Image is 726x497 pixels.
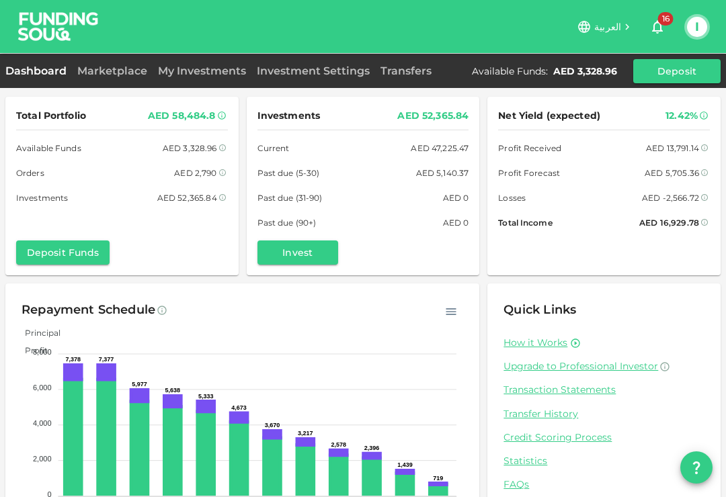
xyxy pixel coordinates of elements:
[553,64,617,78] div: AED 3,328.96
[257,166,320,180] span: Past due (5-30)
[397,107,469,124] div: AED 52,365.84
[33,383,52,392] tspan: 6,000
[503,478,704,491] a: FAQs
[257,107,320,124] span: Investments
[33,348,52,356] tspan: 8,000
[251,64,375,77] a: Investment Settings
[72,64,153,77] a: Marketplace
[665,107,698,124] div: 12.42%
[15,328,61,338] span: Principal
[375,64,437,77] a: Transfers
[174,166,216,180] div: AED 2,790
[22,300,155,321] div: Repayment Schedule
[443,191,469,205] div: AED 0
[257,240,338,265] button: Invest
[503,302,576,317] span: Quick Links
[33,419,52,427] tspan: 4,000
[148,107,216,124] div: AED 58,484.8
[257,141,290,155] span: Current
[644,13,671,40] button: 16
[157,191,217,205] div: AED 52,365.84
[642,191,699,205] div: AED -2,566.72
[16,141,81,155] span: Available Funds
[503,455,704,467] a: Statistics
[33,455,52,463] tspan: 2,000
[658,12,674,26] span: 16
[633,59,721,83] button: Deposit
[503,383,704,396] a: Transaction Statements
[153,64,251,77] a: My Investments
[16,107,86,124] span: Total Portfolio
[503,431,704,444] a: Credit Scoring Process
[680,451,713,484] button: question
[594,21,621,33] span: العربية
[503,408,704,420] a: Transfer History
[646,141,699,155] div: AED 13,791.14
[503,360,704,373] a: Upgrade to Professional Investor
[498,216,552,230] span: Total Income
[15,345,48,355] span: Profit
[16,240,110,265] button: Deposit Funds
[163,141,217,155] div: AED 3,328.96
[257,216,317,230] span: Past due (90+)
[443,216,469,230] div: AED 0
[503,336,567,349] a: How it Works
[498,191,526,205] span: Losses
[503,360,658,372] span: Upgrade to Professional Investor
[16,191,68,205] span: Investments
[498,166,560,180] span: Profit Forecast
[411,141,469,155] div: AED 47,225.47
[5,64,72,77] a: Dashboard
[472,64,548,78] div: Available Funds :
[498,107,600,124] span: Net Yield (expected)
[687,17,707,37] button: I
[639,216,699,230] div: AED 16,929.78
[498,141,561,155] span: Profit Received
[416,166,469,180] div: AED 5,140.37
[257,191,323,205] span: Past due (31-90)
[645,166,699,180] div: AED 5,705.36
[16,166,44,180] span: Orders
